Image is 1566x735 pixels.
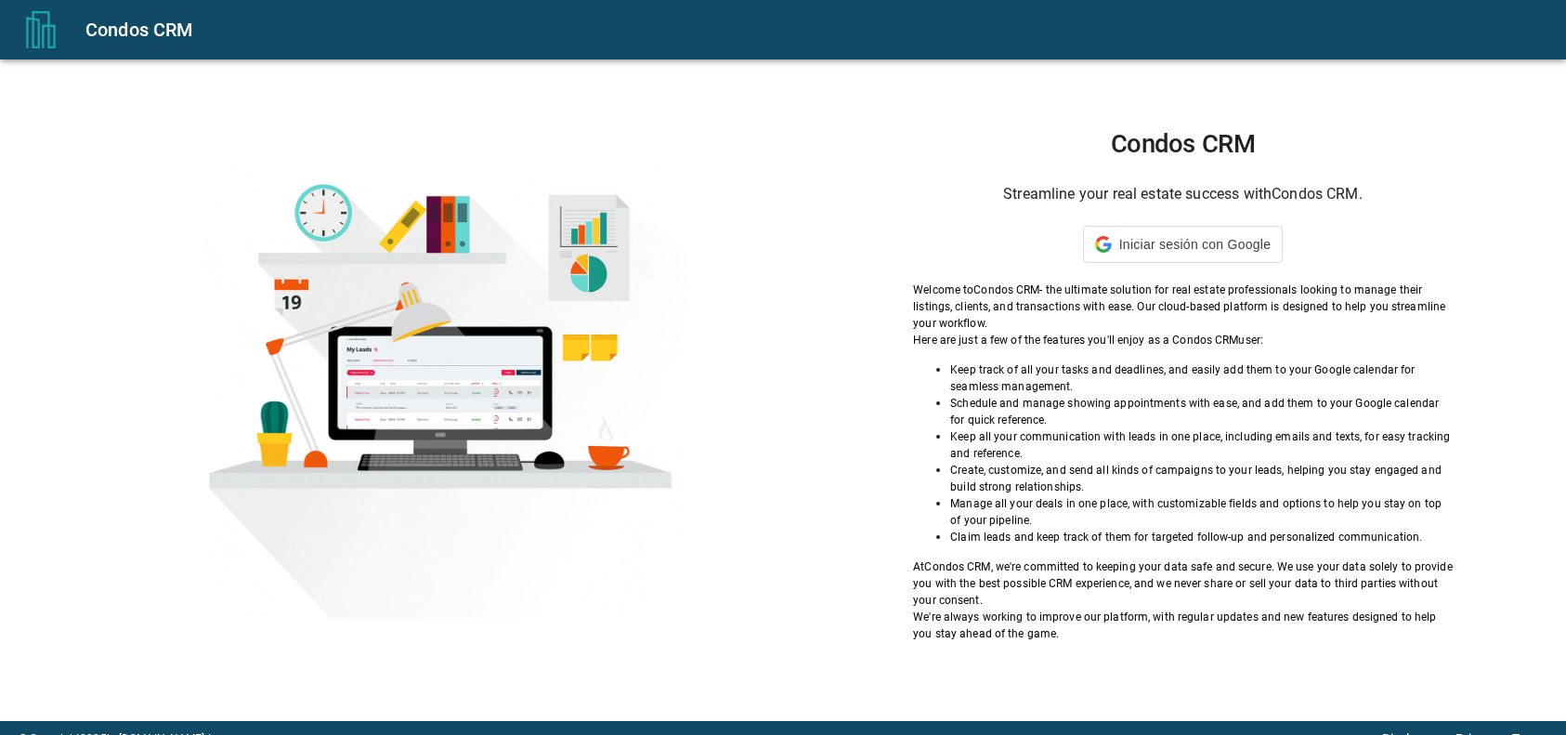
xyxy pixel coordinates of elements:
p: Manage all your deals in one place, with customizable fields and options to help you stay on top ... [950,495,1453,529]
p: Keep track of all your tasks and deadlines, and easily add them to your Google calendar for seaml... [950,361,1453,395]
p: Claim leads and keep track of them for targeted follow-up and personalized communication. [950,529,1453,545]
h6: Streamline your real estate success with Condos CRM . [913,181,1453,207]
div: Condos CRM [85,15,1544,45]
p: Schedule and manage showing appointments with ease, and add them to your Google calendar for quic... [950,395,1453,428]
p: At Condos CRM , we're committed to keeping your data safe and secure. We use your data solely to ... [913,558,1453,609]
div: Iniciar sesión con Google [1083,226,1283,263]
h1: Condos CRM [913,129,1453,159]
p: Keep all your communication with leads in one place, including emails and texts, for easy trackin... [950,428,1453,462]
p: Create, customize, and send all kinds of campaigns to your leads, helping you stay engaged and bu... [950,462,1453,495]
p: Welcome to Condos CRM - the ultimate solution for real estate professionals looking to manage the... [913,282,1453,332]
p: Here are just a few of the features you'll enjoy as a Condos CRM user: [913,332,1453,348]
p: We're always working to improve our platform, with regular updates and new features designed to h... [913,609,1453,642]
span: Iniciar sesión con Google [1119,237,1271,252]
